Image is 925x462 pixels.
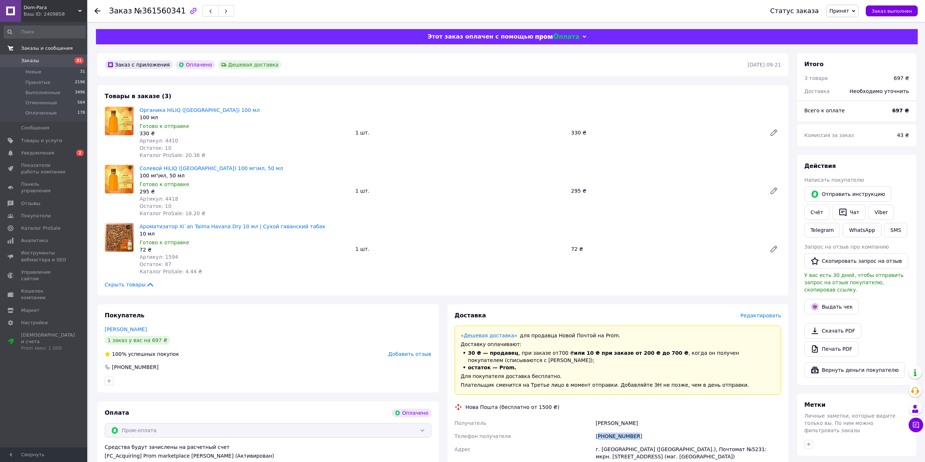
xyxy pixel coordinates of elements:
[140,224,325,229] a: Ароматизатор Xi`an Taima Havana Dry 10 мл | Сухой гаванский табак
[80,69,85,75] span: 31
[25,100,57,106] span: Отмененные
[804,362,905,378] button: Вернуть деньги покупателю
[21,225,60,232] span: Каталог ProSale
[804,299,859,314] button: Выдать чек
[140,138,178,144] span: Артикул: 4410
[892,108,909,113] b: 697 ₴
[140,123,189,129] span: Готово к отправке
[804,162,836,169] span: Действия
[140,261,172,267] span: Остаток: 87
[843,223,881,237] a: WhatsApp
[804,413,896,433] span: Личные заметки, которые видите только вы. По ним можно фильтровать заказы
[388,351,431,357] span: Добавить отзыв
[140,246,350,253] div: 72 ₴
[461,332,775,339] div: для продавца Новой Почтой на Prom.
[105,281,154,288] span: Скрыть товары
[140,203,172,209] span: Остаток: 10
[140,230,350,237] div: 10 мл
[804,186,891,202] button: Отправить инструкцию
[140,269,202,274] span: Каталог ProSale: 4.44 ₴
[109,7,132,15] span: Заказ
[461,373,775,380] div: Для покупателя доставка бесплатно.
[21,162,67,175] span: Показатели работы компании
[427,33,533,40] span: Этот заказ оплачен с помощью
[353,244,568,254] div: 1 шт.
[77,100,85,106] span: 564
[25,79,51,86] span: Принятые
[105,165,133,193] img: Солевой HiLIQ (Китай) 100 мг\мл, 50 мл
[866,5,918,16] button: Заказ выполнен
[24,11,87,17] div: Ваш ID: 2409858
[468,350,519,356] span: 30 ₴ — продавец
[804,88,829,94] span: Доставка
[140,107,260,113] a: Органика HiLIQ ([GEOGRAPHIC_DATA]) 100 мл
[804,341,858,357] a: Печать PDF
[897,132,909,138] span: 43 ₴
[140,188,350,195] div: 295 ₴
[392,409,431,417] div: Оплачено
[140,145,172,151] span: Остаток: 10
[140,130,350,137] div: 330 ₴
[105,223,133,252] img: Ароматизатор Xi`an Taima Havana Dry 10 мл | Сухой гаванский табак
[804,244,889,250] span: Запрос на отзыв про компанию
[105,452,431,459] div: [FC_Acquiring] Prom marketplace [PERSON_NAME] (Активирован)
[594,417,783,430] div: [PERSON_NAME]
[105,107,133,135] img: Органика HiLIQ (Китай) 100 мл
[21,137,62,144] span: Товары и услуги
[105,312,144,319] span: Покупатель
[77,110,85,116] span: 178
[464,403,561,411] div: Нова Пошта (бесплатно от 1500 ₴)
[25,89,60,96] span: Выполненные
[804,75,828,81] span: 3 товара
[872,8,912,14] span: Заказ выполнен
[21,237,48,244] span: Аналитика
[770,7,819,15] div: Статус заказа
[24,4,78,11] span: Dom-Para
[105,326,147,332] a: [PERSON_NAME]
[140,114,350,121] div: 100 мл
[140,240,189,245] span: Готово к отправке
[176,60,215,69] div: Оплачено
[804,61,824,68] span: Итого
[21,213,51,219] span: Покупатели
[140,210,205,216] span: Каталог ProSale: 18.20 ₴
[140,181,189,187] span: Готово к отправке
[461,381,775,389] div: Плательщик сменится на Третье лицо в момент отправки. Добавляйте ЭН не позже, чем в день отправки.
[868,205,894,220] a: Viber
[568,186,764,196] div: 295 ₴
[21,57,39,64] span: Заказы
[568,128,764,138] div: 330 ₴
[21,250,67,263] span: Инструменты вебмастера и SEO
[740,313,781,318] span: Редактировать
[21,320,48,326] span: Настройки
[21,345,75,351] div: Prom микс 1 000
[804,323,861,338] a: Скачать PDF
[568,244,764,254] div: 72 ₴
[218,60,282,69] div: Дешевая доставка
[748,62,781,68] time: [DATE] 09:21
[804,108,845,113] span: Всего к оплате
[894,75,909,82] div: 697 ₴
[461,349,775,364] li: , при заказе от 700 ₴ , когда он получен покупателем (списываются с [PERSON_NAME]);
[767,184,781,198] a: Редактировать
[804,132,854,138] span: Комиссия за заказ
[804,205,829,220] button: Cчёт
[105,350,179,358] div: успешных покупок
[804,401,825,408] span: Метки
[535,33,579,40] img: evopay logo
[105,443,431,459] div: Средства будут зачислены на расчетный счет
[845,83,913,99] div: Необходимо уточнить
[111,363,159,371] div: [PHONE_NUMBER]
[140,152,205,158] span: Каталог ProSale: 20.36 ₴
[574,350,688,356] span: или 10 ₴ при заказе от 200 ₴ до 700 ₴
[21,200,40,207] span: Отзывы
[21,307,40,314] span: Маркет
[594,430,783,443] div: [PHONE_NUMBER]
[94,7,100,15] div: Вернуться назад
[455,312,486,319] span: Доставка
[353,186,568,196] div: 1 шт.
[455,446,471,452] span: Адрес
[461,333,518,338] a: «Дешевая доставка»
[76,150,84,156] span: 2
[21,181,67,194] span: Панель управления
